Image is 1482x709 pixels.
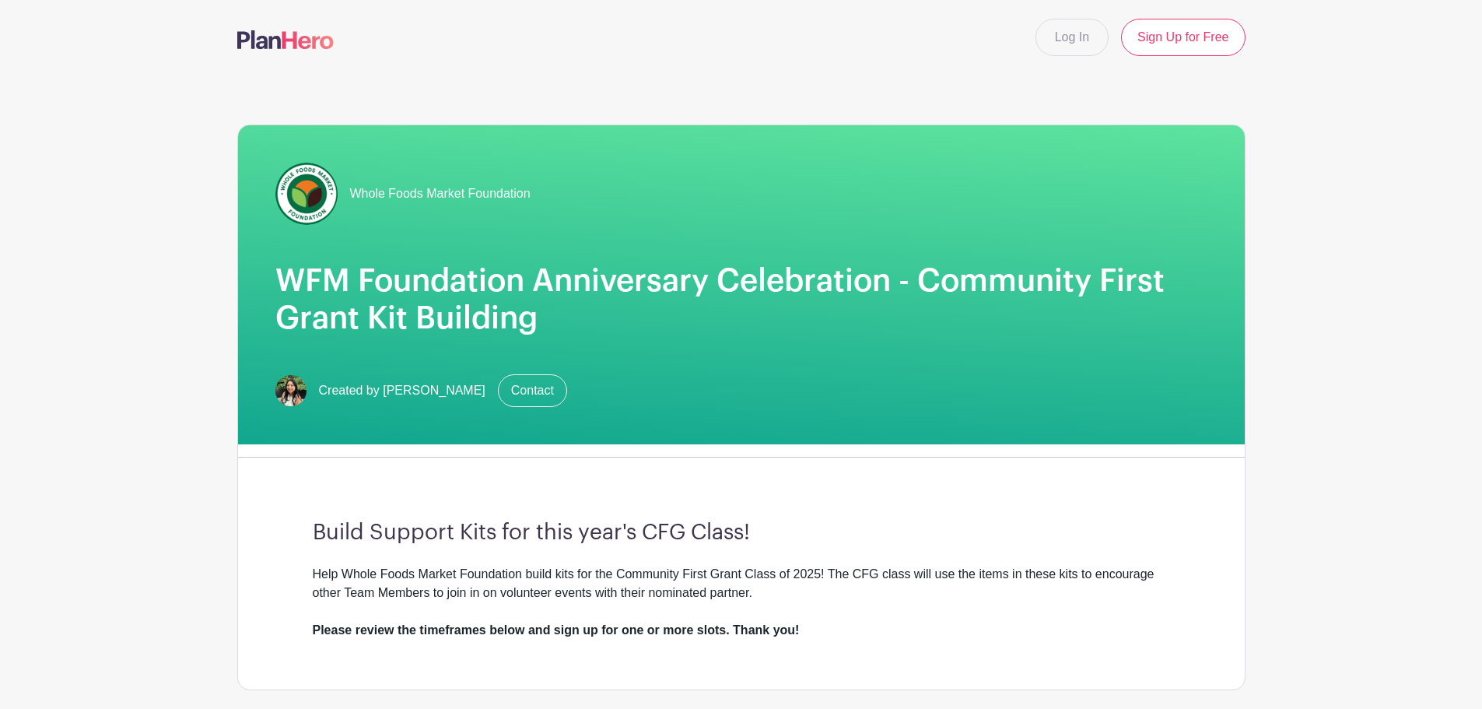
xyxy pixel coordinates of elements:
[319,381,485,400] span: Created by [PERSON_NAME]
[313,565,1170,640] div: Help Whole Foods Market Foundation build kits for the Community First Grant Class of 2025! The CF...
[350,184,531,203] span: Whole Foods Market Foundation
[313,623,800,637] strong: Please review the timeframes below and sign up for one or more slots. Thank you!
[313,520,1170,546] h3: Build Support Kits for this year's CFG Class!
[1121,19,1245,56] a: Sign Up for Free
[1035,19,1109,56] a: Log In
[275,375,307,406] img: mireya.jpg
[275,163,338,225] img: wfmf_primary_badge_4c.png
[237,30,334,49] img: logo-507f7623f17ff9eddc593b1ce0a138ce2505c220e1c5a4e2b4648c50719b7d32.svg
[498,374,567,407] a: Contact
[275,262,1207,337] h1: WFM Foundation Anniversary Celebration - Community First Grant Kit Building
